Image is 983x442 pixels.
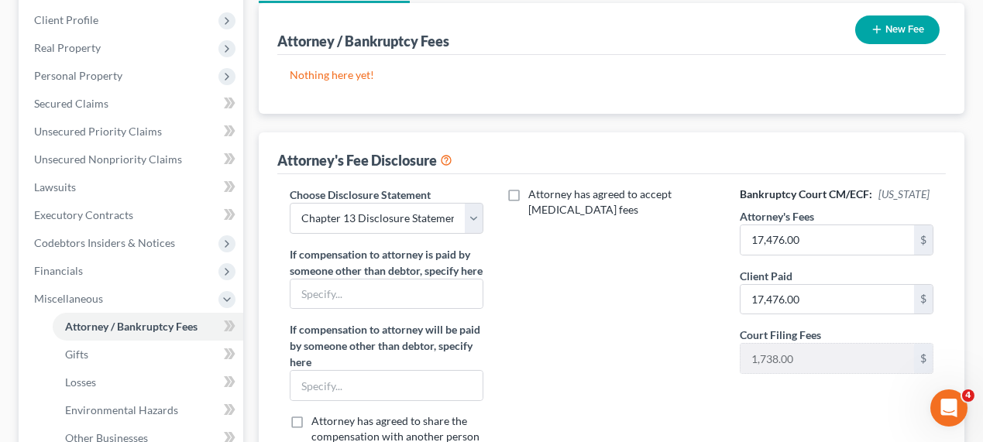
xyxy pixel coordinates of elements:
[740,327,821,343] label: Court Filing Fees
[740,208,814,224] label: Attorney's Fees
[34,208,133,221] span: Executory Contracts
[34,13,98,26] span: Client Profile
[878,187,930,200] span: [US_STATE]
[930,389,968,427] iframe: Intercom live chat
[34,97,108,110] span: Secured Claims
[65,403,178,416] span: Environmental Hazards
[914,285,933,314] div: $
[65,348,88,361] span: Gifts
[53,396,243,424] a: Environmental Hazards
[740,268,792,284] label: Client Paid
[290,321,483,370] label: If compensation to attorney will be paid by someone other than debtor, specify here
[290,246,483,279] label: If compensation to attorney is paid by someone other than debtor, specify here
[34,292,103,305] span: Miscellaneous
[740,187,933,202] h6: Bankruptcy Court CM/ECF:
[277,151,452,170] div: Attorney's Fee Disclosure
[34,125,162,138] span: Unsecured Priority Claims
[22,201,243,229] a: Executory Contracts
[22,173,243,201] a: Lawsuits
[34,69,122,82] span: Personal Property
[741,225,914,255] input: 0.00
[962,389,974,402] span: 4
[22,146,243,173] a: Unsecured Nonpriority Claims
[290,187,431,203] label: Choose Disclosure Statement
[65,375,96,389] span: Losses
[34,41,101,54] span: Real Property
[741,344,914,373] input: 0.00
[53,313,243,341] a: Attorney / Bankruptcy Fees
[22,118,243,146] a: Unsecured Priority Claims
[290,371,483,400] input: Specify...
[34,236,175,249] span: Codebtors Insiders & Notices
[34,152,182,166] span: Unsecured Nonpriority Claims
[290,67,933,83] p: Nothing here yet!
[65,320,198,333] span: Attorney / Bankruptcy Fees
[22,90,243,118] a: Secured Claims
[855,15,940,44] button: New Fee
[53,341,243,368] a: Gifts
[528,187,672,216] span: Attorney has agreed to accept [MEDICAL_DATA] fees
[34,264,83,277] span: Financials
[34,180,76,194] span: Lawsuits
[914,344,933,373] div: $
[277,32,449,50] div: Attorney / Bankruptcy Fees
[914,225,933,255] div: $
[290,279,483,309] input: Specify...
[53,368,243,396] a: Losses
[741,285,914,314] input: 0.00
